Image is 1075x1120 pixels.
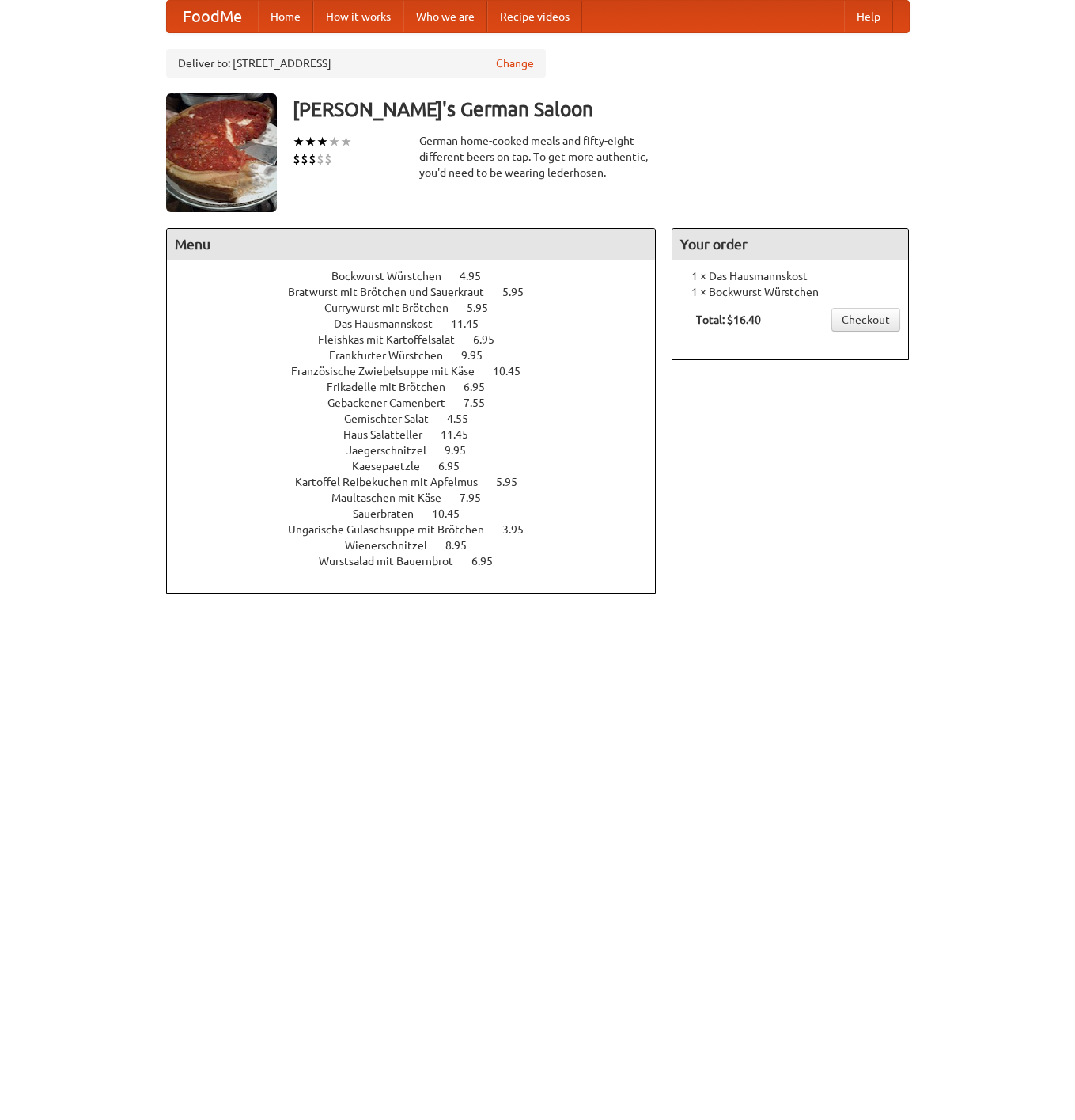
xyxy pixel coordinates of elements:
span: 7.55 [464,397,501,409]
span: 6.95 [464,381,501,393]
span: 6.95 [473,333,510,346]
a: Currywurst mit Brötchen 5.95 [324,302,517,314]
li: ★ [316,133,328,150]
a: Französische Zwiebelsuppe mit Käse 10.45 [291,365,550,378]
li: $ [324,150,332,168]
span: 5.95 [502,286,539,298]
li: ★ [340,133,352,150]
div: Deliver to: [STREET_ADDRESS] [166,49,546,78]
a: FoodMe [167,1,258,32]
span: 5.95 [496,476,533,488]
span: Wurstsalad mit Bauernbrot [319,555,469,568]
li: ★ [305,133,316,150]
h4: Menu [167,229,656,260]
a: Haus Salatteller 11.45 [343,428,498,441]
a: Fleishkas mit Kartoffelsalat 6.95 [318,333,524,346]
span: 9.95 [461,349,498,362]
span: 10.45 [493,365,536,378]
a: Checkout [831,308,900,332]
a: How it works [313,1,403,32]
span: 8.95 [445,539,483,552]
span: Das Hausmannskost [334,317,449,330]
div: German home-cooked meals and fifty-eight different beers on tap. To get more authentic, you'd nee... [419,133,657,180]
a: Ungarische Gulaschsuppe mit Brötchen 3.95 [288,523,553,536]
span: Currywurst mit Brötchen [324,302,464,314]
a: Recipe videos [487,1,582,32]
a: Jaegerschnitzel 9.95 [346,444,495,457]
span: Gebackener Camenbert [327,397,461,409]
li: $ [316,150,324,168]
li: 1 × Bockwurst Würstchen [680,284,900,300]
li: $ [301,150,308,168]
span: Haus Salatteller [343,428,438,441]
span: 6.95 [471,555,509,568]
h4: Your order [672,229,908,260]
span: Wienerschnitzel [345,539,443,552]
span: 3.95 [502,523,539,536]
span: Gemischter Salat [344,412,445,425]
a: Frikadelle mit Brötchen 6.95 [327,381,514,393]
span: Frankfurter Würstchen [329,349,459,362]
li: 1 × Das Hausmannskost [680,268,900,284]
a: Change [496,55,534,71]
a: Maultaschen mit Käse 7.95 [331,492,510,504]
span: 5.95 [467,302,504,314]
span: Französische Zwiebelsuppe mit Käse [291,365,490,378]
span: Kartoffel Reibekuchen mit Apfelmus [295,476,494,488]
a: Gebackener Camenbert 7.55 [327,397,514,409]
span: Frikadelle mit Brötchen [327,381,461,393]
a: Help [844,1,893,32]
li: $ [308,150,316,168]
span: 7.95 [460,492,497,504]
span: Kaesepaetzle [352,460,436,473]
a: Kaesepaetzle 6.95 [352,460,489,473]
li: ★ [293,133,305,150]
span: 11.45 [441,428,484,441]
a: Frankfurter Würstchen 9.95 [329,349,512,362]
a: Bockwurst Würstchen 4.95 [331,270,510,283]
span: 11.45 [451,317,494,330]
a: Home [258,1,313,32]
a: Wienerschnitzel 8.95 [345,539,496,552]
span: Sauerbraten [353,507,430,520]
li: ★ [328,133,340,150]
img: angular.jpg [166,93,277,212]
a: Das Hausmannskost 11.45 [334,317,508,330]
a: Who we are [403,1,487,32]
span: 9.95 [445,444,482,457]
a: Kartoffel Reibekuchen mit Apfelmus 5.95 [295,476,547,488]
span: Fleishkas mit Kartoffelsalat [318,333,471,346]
li: $ [293,150,301,168]
a: Wurstsalad mit Bauernbrot 6.95 [319,555,522,568]
span: 4.55 [447,412,484,425]
a: Sauerbraten 10.45 [353,507,489,520]
span: Maultaschen mit Käse [331,492,457,504]
span: Ungarische Gulaschsuppe mit Brötchen [288,523,500,536]
b: Total: $16.40 [696,313,761,326]
h3: [PERSON_NAME]'s German Saloon [293,93,910,125]
a: Bratwurst mit Brötchen und Sauerkraut 5.95 [288,286,553,298]
span: 6.95 [438,460,475,473]
span: Bratwurst mit Brötchen und Sauerkraut [288,286,500,298]
span: Bockwurst Würstchen [331,270,457,283]
span: Jaegerschnitzel [346,444,442,457]
span: 4.95 [460,270,497,283]
span: 10.45 [432,507,475,520]
a: Gemischter Salat 4.55 [344,412,498,425]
